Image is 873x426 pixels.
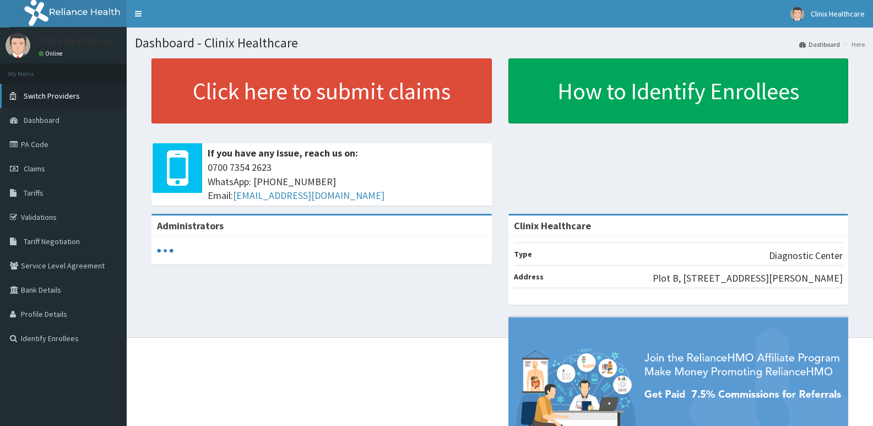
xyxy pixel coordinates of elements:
[24,91,80,101] span: Switch Providers
[811,9,865,19] span: Clinix Healthcare
[514,219,591,232] strong: Clinix Healthcare
[790,7,804,21] img: User Image
[39,36,112,46] p: Clinix Healthcare
[208,160,486,203] span: 0700 7354 2623 WhatsApp: [PHONE_NUMBER] Email:
[6,33,30,58] img: User Image
[24,188,44,198] span: Tariffs
[39,50,65,57] a: Online
[208,147,358,159] b: If you have any issue, reach us on:
[514,272,544,282] b: Address
[157,242,173,259] svg: audio-loading
[841,40,865,49] li: Here
[233,189,384,202] a: [EMAIL_ADDRESS][DOMAIN_NAME]
[653,271,843,285] p: Plot B, [STREET_ADDRESS][PERSON_NAME]
[24,115,59,125] span: Dashboard
[508,58,849,123] a: How to Identify Enrollees
[769,249,843,263] p: Diagnostic Center
[151,58,492,123] a: Click here to submit claims
[135,36,865,50] h1: Dashboard - Clinix Healthcare
[799,40,840,49] a: Dashboard
[24,164,45,174] span: Claims
[24,236,80,246] span: Tariff Negotiation
[157,219,224,232] b: Administrators
[514,249,532,259] b: Type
